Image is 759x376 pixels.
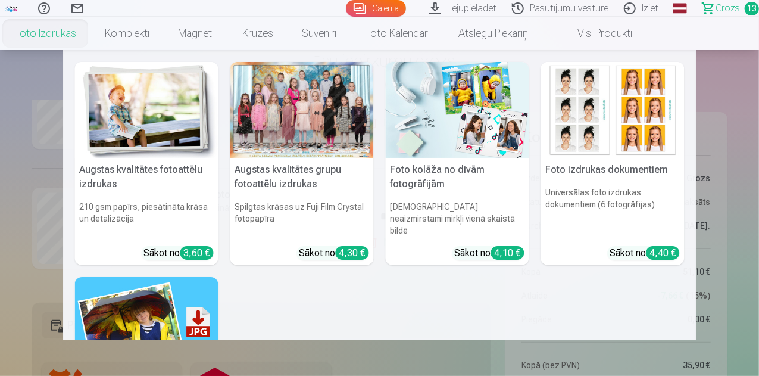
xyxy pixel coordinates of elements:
[299,246,369,260] div: Sākot no
[230,158,374,196] h5: Augstas kvalitātes grupu fotoattēlu izdrukas
[541,182,685,241] h6: Universālas foto izdrukas dokumentiem (6 fotogrāfijas)
[75,196,218,241] h6: 210 gsm papīrs, piesātināta krāsa un detalizācija
[716,1,740,15] span: Grozs
[646,246,680,260] div: 4,40 €
[386,62,529,265] a: Foto kolāža no divām fotogrāfijāmFoto kolāža no divām fotogrāfijām[DEMOGRAPHIC_DATA] neaizmirstam...
[386,62,529,158] img: Foto kolāža no divām fotogrāfijām
[336,246,369,260] div: 4,30 €
[75,158,218,196] h5: Augstas kvalitātes fotoattēlu izdrukas
[75,62,218,158] img: Augstas kvalitātes fotoattēlu izdrukas
[455,246,524,260] div: Sākot no
[230,62,374,265] a: Augstas kvalitātes grupu fotoattēlu izdrukasSpilgtas krāsas uz Fuji Film Crystal fotopapīraSākot ...
[351,17,444,50] a: Foto kalendāri
[541,158,685,182] h5: Foto izdrukas dokumentiem
[90,17,164,50] a: Komplekti
[164,17,228,50] a: Magnēti
[541,62,685,158] img: Foto izdrukas dokumentiem
[288,17,351,50] a: Suvenīri
[745,2,759,15] span: 13
[144,246,214,260] div: Sākot no
[5,5,18,12] img: /fa1
[610,246,680,260] div: Sākot no
[75,277,218,373] img: Augstas izšķirtspējas digitālais fotoattēls JPG formātā
[230,196,374,241] h6: Spilgtas krāsas uz Fuji Film Crystal fotopapīra
[180,246,214,260] div: 3,60 €
[75,62,218,265] a: Augstas kvalitātes fotoattēlu izdrukasAugstas kvalitātes fotoattēlu izdrukas210 gsm papīrs, piesā...
[491,246,524,260] div: 4,10 €
[541,62,685,265] a: Foto izdrukas dokumentiemFoto izdrukas dokumentiemUniversālas foto izdrukas dokumentiem (6 fotogr...
[228,17,288,50] a: Krūzes
[386,196,529,241] h6: [DEMOGRAPHIC_DATA] neaizmirstami mirkļi vienā skaistā bildē
[386,158,529,196] h5: Foto kolāža no divām fotogrāfijām
[544,17,646,50] a: Visi produkti
[444,17,544,50] a: Atslēgu piekariņi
